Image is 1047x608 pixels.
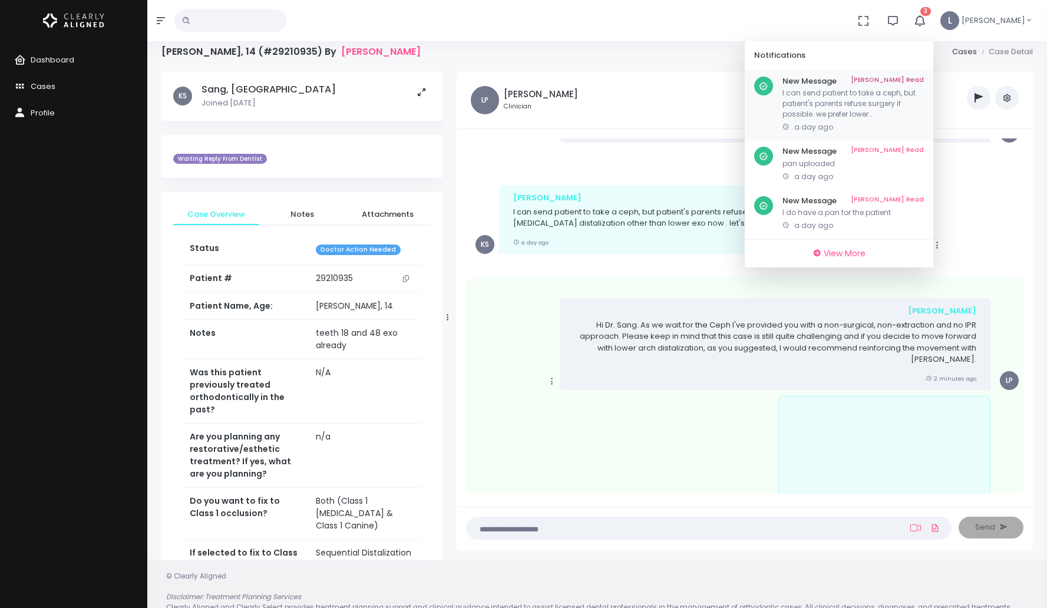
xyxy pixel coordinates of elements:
span: KS [173,87,192,105]
span: Attachments [354,209,421,220]
span: Waiting Reply From Dentist [173,154,267,164]
div: scrollable content [745,70,933,239]
th: Was this patient previously treated orthodontically in the past? [183,359,309,424]
span: a day ago [794,171,833,181]
span: Notes [269,209,336,220]
span: Cases [31,81,55,92]
a: New Message[PERSON_NAME] ReadI do have a pan for the patienta day ago [745,189,933,239]
td: [PERSON_NAME], 14 [309,293,421,320]
th: Patient Name, Age: [183,293,309,320]
span: LP [471,86,499,114]
span: a day ago [794,122,833,132]
div: [PERSON_NAME] [574,305,976,317]
td: 29210935 [309,265,421,292]
p: I do have a pan for the patient [782,207,924,218]
span: Doctor Action Needed [316,244,401,256]
th: Notes [183,320,309,359]
th: If selected to fix to Class 1, How do you prefer to treat it? [183,540,309,592]
span: View More [824,247,866,259]
a: New Message[PERSON_NAME] ReadI can send patient to take a ceph, but patient's parents refuse surg... [745,70,933,140]
p: Hi Dr. Sang. As we wait for the Ceph I've provided you with a non-surgical, non-extraction and no... [574,319,976,365]
p: I can send patient to take a ceph, but patient's parents refuse surgery if possible. we prefer lo... [782,88,924,120]
span: [PERSON_NAME] [962,15,1025,27]
p: pan uploaded [782,158,924,169]
td: Sequential Distalization [309,540,421,592]
div: 3 [745,41,933,267]
span: Dashboard [31,54,74,65]
span: KS [475,235,494,254]
a: [PERSON_NAME] [341,46,421,57]
a: View More [749,244,929,263]
p: Joined [DATE] [202,97,336,109]
td: teeth 18 and 48 exo already [309,320,421,359]
h4: [PERSON_NAME], 14 (#29210935) By [161,46,421,57]
h6: Notifications [754,51,910,60]
p: I can send patient to take a ceph, but patient's parents refuse surgery if possible. we prefer lo... [513,206,916,229]
th: Status [183,235,309,265]
a: New Message[PERSON_NAME] Readpan uploadeda day ago [745,140,933,189]
a: [PERSON_NAME] Read [851,196,924,206]
small: 2 minutes ago [926,375,976,382]
span: L [940,11,959,30]
span: 3 [920,7,931,16]
img: Logo Horizontal [43,8,104,33]
span: a day ago [794,220,833,230]
th: Are you planning any restorative/esthetic treatment? If yes, what are you planning? [183,424,309,488]
a: [PERSON_NAME] Read [851,77,924,86]
li: Case Detail [977,46,1033,58]
td: Both (Class 1 [MEDICAL_DATA] & Class 1 Canine) [309,488,421,540]
div: [PERSON_NAME] [513,192,916,204]
th: Do you want to fix to Class 1 occlusion? [183,488,309,540]
span: Case Overview [183,209,250,220]
a: Add Files [928,517,942,538]
h6: New Message [782,196,924,206]
div: scrollable content [161,72,442,563]
a: [PERSON_NAME] Read [851,147,924,156]
h6: New Message [782,77,924,86]
h5: Sang, [GEOGRAPHIC_DATA] [202,84,336,95]
small: a day ago [513,239,549,246]
th: Patient # [183,265,309,293]
span: Profile [31,107,55,118]
a: Add Loom Video [908,523,923,533]
span: LP [1000,371,1019,390]
h5: [PERSON_NAME] [504,89,578,100]
h6: New Message [782,147,924,156]
small: Clinician [504,102,578,111]
em: Disclaimer: Treatment Planning Services [166,592,301,602]
td: n/a [309,424,421,488]
div: scrollable content [466,138,1023,494]
td: N/A [309,359,421,424]
a: Cases [952,46,977,57]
